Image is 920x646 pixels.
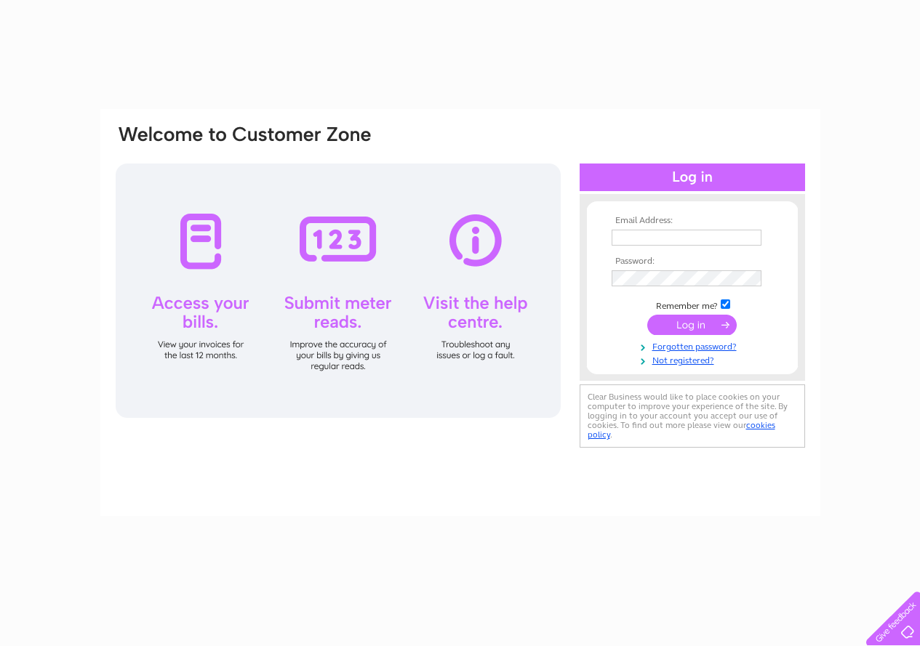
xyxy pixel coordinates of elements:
[608,216,777,226] th: Email Address:
[588,420,775,440] a: cookies policy
[612,352,777,366] a: Not registered?
[612,339,777,352] a: Forgotten password?
[608,297,777,312] td: Remember me?
[608,257,777,267] th: Password:
[580,384,805,448] div: Clear Business would like to place cookies on your computer to improve your experience of the sit...
[647,315,737,335] input: Submit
